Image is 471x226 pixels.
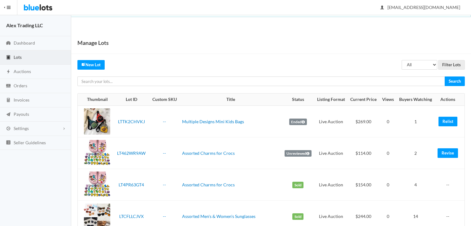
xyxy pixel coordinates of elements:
[5,41,11,46] ion-icon: speedometer
[5,55,11,61] ion-icon: clipboard
[5,98,11,103] ion-icon: calculator
[78,93,113,106] th: Thumbnail
[6,22,43,28] strong: Alex Trading LLC
[289,119,307,125] label: Ended
[379,93,396,106] th: Views
[113,93,150,106] th: Lot ID
[14,83,27,88] span: Orders
[119,182,144,187] a: LT4PR63GT4
[14,40,35,46] span: Dashboard
[438,117,457,126] a: Relist
[150,93,180,106] th: Custom SKU
[379,106,396,137] td: 0
[117,150,146,156] a: LT462WR9AW
[14,126,29,131] span: Settings
[118,119,145,124] a: LTTK2CHVKJ
[5,126,11,132] ion-icon: cog
[14,111,29,117] span: Payouts
[396,93,435,106] th: Buyers Watching
[438,60,465,70] input: Filter Lots
[396,169,435,201] td: 4
[14,140,46,145] span: Seller Guidelines
[163,119,166,124] a: --
[438,148,458,158] a: Revise
[292,213,303,220] label: Sold
[292,182,303,189] label: Sold
[314,169,348,201] td: Live Auction
[182,150,235,156] a: Assorted Charms for Crocs
[348,93,380,106] th: Current Price
[396,106,435,137] td: 1
[381,5,460,10] span: [EMAIL_ADDRESS][DOMAIN_NAME]
[77,76,445,86] input: Search your lots...
[180,93,282,106] th: Title
[396,137,435,169] td: 2
[348,169,380,201] td: $154.00
[348,106,380,137] td: $269.00
[379,137,396,169] td: 0
[182,182,235,187] a: Assorted Charms for Crocs
[379,169,396,201] td: 0
[5,140,11,146] ion-icon: list box
[163,182,166,187] a: --
[379,5,385,11] ion-icon: person
[314,137,348,169] td: Live Auction
[77,60,105,70] a: createNew Lot
[163,214,166,219] a: --
[435,93,464,106] th: Actions
[285,150,312,157] label: Unreviewed
[445,76,465,86] input: Search
[314,106,348,137] td: Live Auction
[77,38,109,47] h1: Manage Lots
[435,169,464,201] td: --
[14,69,31,74] span: Auctions
[282,93,314,106] th: Status
[182,119,244,124] a: Multiple Designs Mini Kids Bags
[5,83,11,89] ion-icon: cash
[314,93,348,106] th: Listing Format
[81,62,85,66] ion-icon: create
[5,69,11,75] ion-icon: flash
[182,214,255,219] a: Assorted Men's & Women's Sunglasses
[119,214,144,219] a: LTCFLLCJVX
[163,150,166,156] a: --
[5,112,11,118] ion-icon: paper plane
[14,97,29,102] span: Invoices
[14,54,22,60] span: Lots
[348,137,380,169] td: $114.00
